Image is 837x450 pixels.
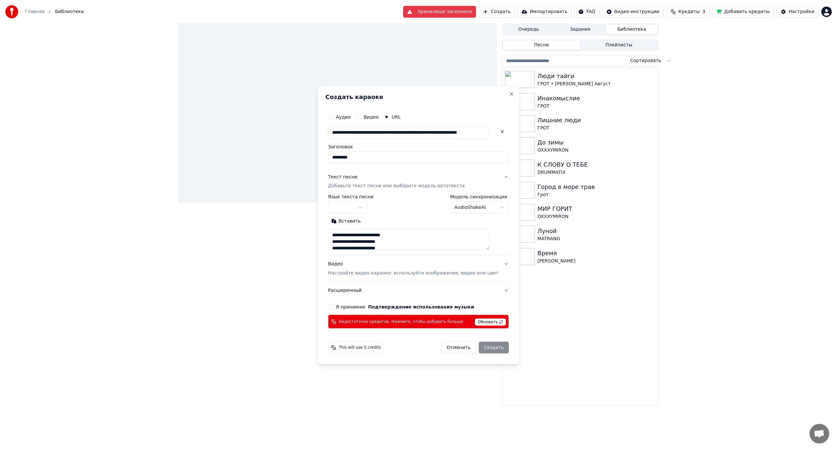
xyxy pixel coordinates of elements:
[336,114,350,119] label: Аудио
[328,216,364,226] button: Вставить
[328,282,509,299] button: Расширенный
[368,305,474,309] button: Я принимаю
[339,345,381,350] span: This will use 5 credits
[475,319,506,326] span: Обновить
[392,114,401,119] label: URL
[328,174,357,180] div: Текст песни
[328,194,509,255] div: Текст песниДобавьте текст песни или выберите модель автотекста
[441,342,476,354] button: Отменить
[328,144,509,149] label: Заголовок
[328,261,498,276] div: Видео
[328,168,509,194] button: Текст песниДобавьте текст песни или выберите модель автотекста
[339,319,463,324] span: Недостаточно кредитов. Нажмите, чтобы добавить больше
[328,256,509,282] button: ВидеоНастройте видео караоке: используйте изображение, видео или цвет
[336,305,474,309] label: Я принимаю
[328,270,498,276] p: Настройте видео караоке: используйте изображение, видео или цвет
[325,94,511,100] h2: Создать караоке
[328,183,465,189] p: Добавьте текст песни или выберите модель автотекста
[364,114,379,119] label: Видео
[328,194,373,199] label: Язык текста песни
[450,194,509,199] label: Модель синхронизации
